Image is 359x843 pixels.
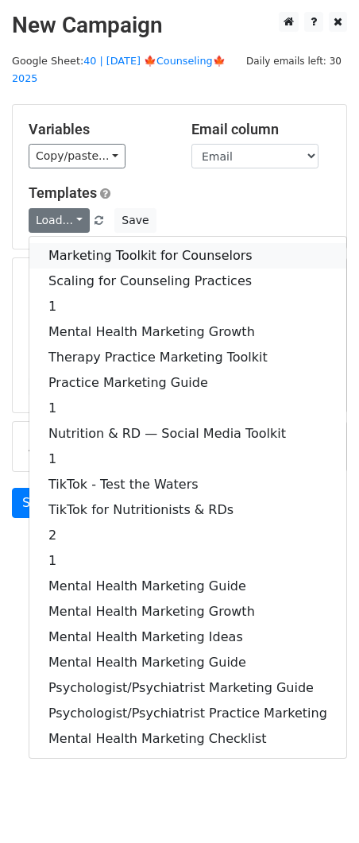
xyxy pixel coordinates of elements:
[29,294,346,319] a: 1
[29,144,125,168] a: Copy/paste...
[29,497,346,523] a: TikTok for Nutritionists & RDs
[29,345,346,370] a: Therapy Practice Marketing Toolkit
[29,472,346,497] a: TikTok - Test the Waters
[29,184,97,201] a: Templates
[29,319,346,345] a: Mental Health Marketing Growth
[29,625,346,650] a: Mental Health Marketing Ideas
[12,55,226,85] a: 40 | [DATE] 🍁Counseling🍁 2025
[29,574,346,599] a: Mental Health Marketing Guide
[29,121,168,138] h5: Variables
[29,243,346,269] a: Marketing Toolkit for Counselors
[12,12,347,39] h2: New Campaign
[191,121,330,138] h5: Email column
[29,370,346,396] a: Practice Marketing Guide
[29,701,346,726] a: Psychologist/Psychiatrist Practice Marketing
[29,523,346,548] a: 2
[29,548,346,574] a: 1
[280,767,359,843] iframe: Chat Widget
[29,396,346,421] a: 1
[29,447,346,472] a: 1
[29,208,90,233] a: Load...
[241,52,347,70] span: Daily emails left: 30
[29,726,346,752] a: Mental Health Marketing Checklist
[29,421,346,447] a: Nutrition & RD — Social Media Toolkit
[114,208,156,233] button: Save
[241,55,347,67] a: Daily emails left: 30
[12,55,226,85] small: Google Sheet:
[12,488,64,518] a: Send
[29,269,346,294] a: Scaling for Counseling Practices
[29,599,346,625] a: Mental Health Marketing Growth
[29,675,346,701] a: Psychologist/Psychiatrist Marketing Guide
[29,650,346,675] a: Mental Health Marketing Guide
